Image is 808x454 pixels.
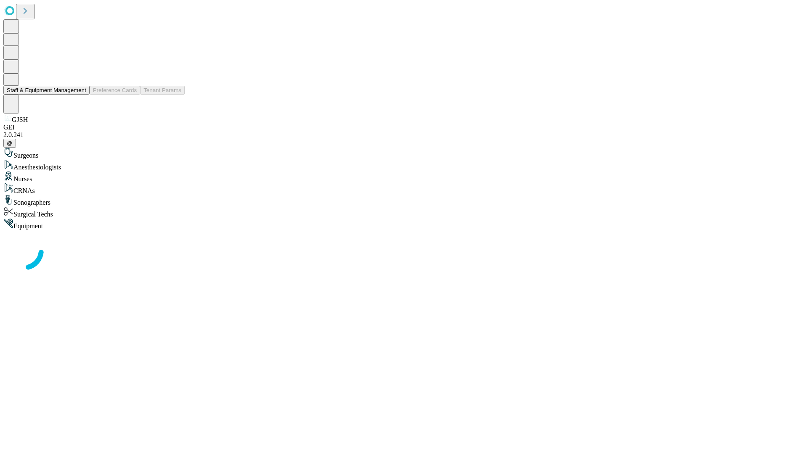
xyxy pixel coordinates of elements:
[3,171,805,183] div: Nurses
[3,86,90,95] button: Staff & Equipment Management
[3,195,805,206] div: Sonographers
[3,148,805,159] div: Surgeons
[7,140,13,146] span: @
[3,131,805,139] div: 2.0.241
[3,139,16,148] button: @
[3,206,805,218] div: Surgical Techs
[12,116,28,123] span: GJSH
[3,124,805,131] div: GEI
[140,86,185,95] button: Tenant Params
[3,159,805,171] div: Anesthesiologists
[3,218,805,230] div: Equipment
[90,86,140,95] button: Preference Cards
[3,183,805,195] div: CRNAs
